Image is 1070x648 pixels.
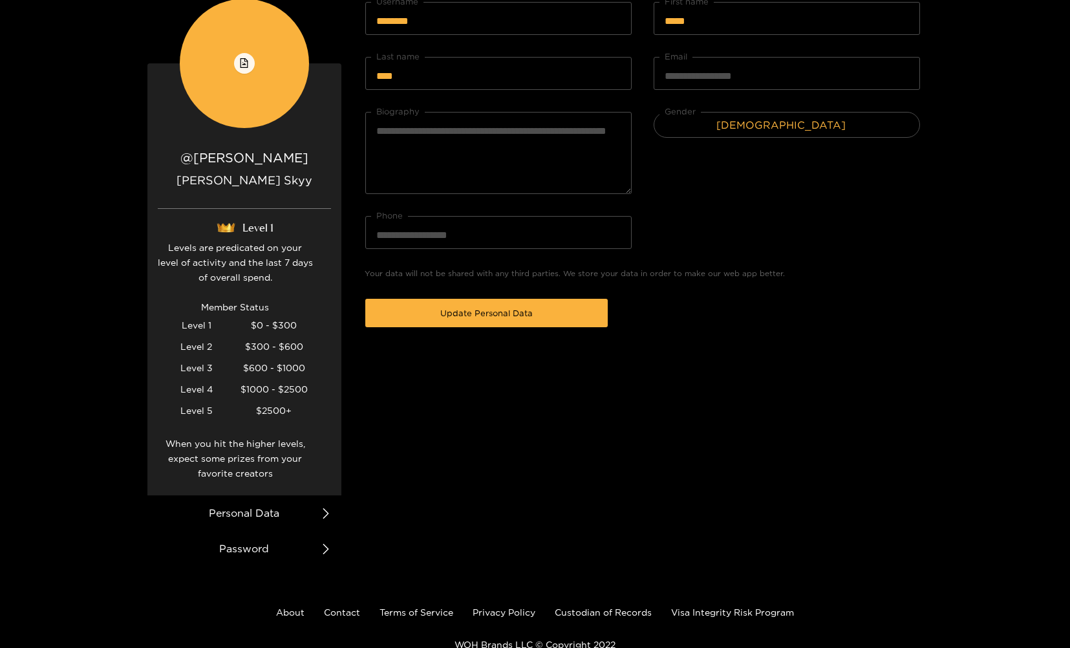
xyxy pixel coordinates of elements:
[654,2,920,35] input: First name
[376,209,403,222] label: Phone
[158,173,331,209] p: [PERSON_NAME] Skyy
[239,58,249,69] span: file-image
[158,378,235,400] div: Level 4
[234,53,255,74] button: file-image
[654,57,920,90] input: Email
[235,400,313,421] div: $2500+
[276,607,305,617] a: About
[147,495,341,531] li: Personal Data
[235,357,313,378] div: $600 - $1000
[158,336,235,357] div: Level 2
[654,115,919,135] span: Male
[376,105,420,118] label: Biography
[365,216,632,249] input: Phone
[365,2,632,35] input: Username
[158,149,331,166] h2: @ [PERSON_NAME]
[158,240,313,495] div: Levels are predicated on your level of activity and the last 7 days of overall spend. Member Stat...
[376,50,420,63] label: Last name
[158,357,235,378] div: Level 3
[365,112,632,194] textarea: Biography
[365,268,921,280] p: Your data will not be shared with any third parties. We store your data in order to make our web ...
[665,50,687,63] label: Email
[365,57,632,90] input: Last name
[671,607,794,617] a: Visa Integrity Risk Program
[147,531,341,567] li: Password
[440,307,533,319] span: Update Personal Data
[324,607,360,617] a: Contact
[365,299,608,327] button: Update Personal Data
[665,105,696,118] label: Gender
[215,221,237,235] img: crown1.webp
[235,314,313,336] div: $0 - $300
[380,607,453,617] a: Terms of Service
[555,607,652,617] a: Custodian of Records
[158,314,235,336] div: Level 1
[242,221,273,234] span: Level 1
[235,378,313,400] div: $1000 - $2500
[473,607,535,617] a: Privacy Policy
[235,336,313,357] div: $300 - $600
[158,400,235,421] div: Level 5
